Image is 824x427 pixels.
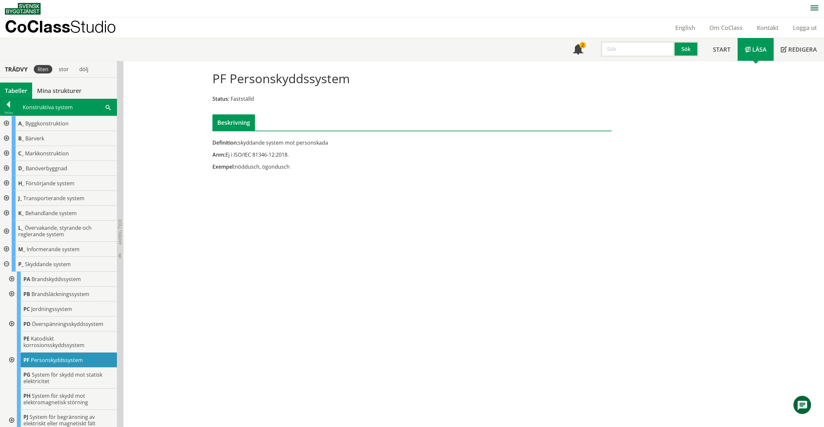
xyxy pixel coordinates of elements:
[18,195,22,202] span: J_
[106,104,111,110] span: Sök i tabellen
[212,71,350,85] h1: PF Personskyddssystem
[212,163,475,170] div: nöddusch, ögondusch
[25,135,44,142] span: Bärverk
[212,139,475,146] div: skyddande system mot personskada
[23,413,28,421] span: PJ
[774,38,824,61] a: Redigera
[18,261,24,268] span: P_
[0,110,17,115] div: Tillbaka
[25,120,69,127] span: Byggkonstruktion
[31,305,72,313] span: Jordningssystem
[5,23,116,30] p: CoClass
[23,413,95,427] span: System för begränsning av elektriskt eller magnetiskt fält
[27,246,80,253] span: Informerande system
[18,165,24,172] span: D_
[212,151,475,158] div: Ej i ISO/IEC 81346-12:2018.
[5,18,130,38] a: CoClassStudio
[212,114,255,131] div: Beskrivning
[788,45,817,53] span: Redigera
[738,38,774,61] a: Läsa
[601,41,675,57] input: Sök
[23,276,30,283] span: PA
[212,95,229,102] span: Status:
[23,335,30,342] span: PE
[212,151,225,158] span: Anm:
[32,291,89,298] span: Brandsläckningssystem
[23,195,84,202] span: Transporterande system
[1,66,31,73] div: Trädvy
[23,392,31,399] span: PH
[23,392,88,406] span: System för skydd mot elektromagnetisk störning
[702,24,750,32] a: Om CoClass
[573,45,583,55] span: Notifikationer
[25,261,71,268] span: Skyddande system
[23,291,30,298] span: PB
[25,150,69,157] span: Markkonstruktion
[34,65,52,73] div: liten
[70,17,116,36] span: Studio
[231,95,254,102] span: Fastställd
[117,219,123,245] span: Dölj trädvy
[23,305,30,313] span: PC
[212,139,238,146] span: Definition:
[18,224,92,238] span: Övervakande, styrande och reglerande system
[32,83,86,99] a: Mina strukturer
[23,335,84,349] span: Katodiskt korrosionsskyddssystem
[55,65,73,73] div: stor
[23,371,102,385] span: System för skydd mot statisk elektricitet
[18,224,23,231] span: L_
[579,42,586,48] div: 2
[17,99,117,115] div: Konstruktiva system
[31,356,83,364] span: Personskyddssystem
[18,135,24,142] span: B_
[32,320,103,328] span: Överspänningsskyddssystem
[212,163,235,170] span: Exempel:
[18,150,24,157] span: C_
[566,38,590,61] a: 2
[18,246,25,253] span: M_
[23,356,30,364] span: PF
[26,180,74,187] span: Försörjande system
[26,165,67,172] span: Banöverbyggnad
[668,24,702,32] a: English
[18,180,24,187] span: H_
[23,371,31,378] span: PG
[32,276,81,283] span: Brandskyddssystem
[5,3,41,15] img: Svensk Byggtjänst
[786,24,824,32] a: Logga ut
[75,65,92,73] div: dölj
[713,45,730,53] span: Start
[18,120,24,127] span: A_
[706,38,738,61] a: Start
[18,210,24,217] span: K_
[675,41,699,57] button: Sök
[750,24,786,32] a: Kontakt
[25,210,77,217] span: Behandlande system
[23,320,31,328] span: PD
[752,45,767,53] span: Läsa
